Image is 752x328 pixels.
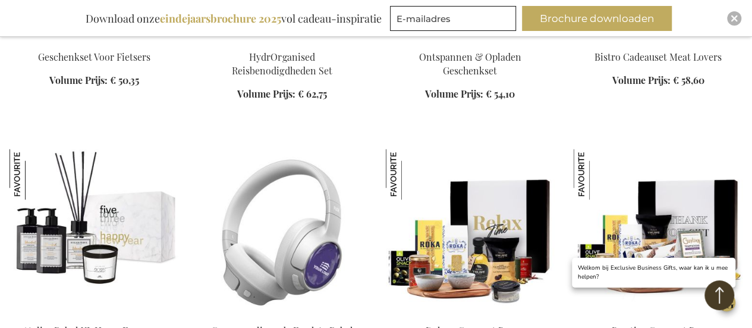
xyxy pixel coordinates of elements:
[425,88,483,100] span: Volume Prijs:
[298,88,327,100] span: € 62,75
[197,36,366,47] a: HydrOrganised Travel Essentials Set
[237,88,295,100] span: Volume Prijs:
[197,310,366,321] a: Personalised Fresh 'n Rebel Clam Fuse Headphone - Ice Grey
[672,74,704,86] span: € 58,60
[232,51,332,77] a: HydrOrganised Reisbenodigdheden Set
[160,11,281,26] b: eindejaarsbrochure 2025
[390,6,516,31] input: E-mailadres
[486,88,515,100] span: € 54,10
[49,74,108,86] span: Volume Prijs:
[574,149,742,315] img: Prestige Gourmet Box
[594,51,722,63] a: Bistro Cadeauset Meat Lovers
[386,149,436,199] img: Deluxe Gourmet Box
[10,149,178,315] img: Atelier Rebul XL Home Fragrance Box
[38,51,150,63] a: Geschenkset Voor Fietsers
[612,74,670,86] span: Volume Prijs:
[612,74,704,88] a: Volume Prijs: € 58,60
[10,310,178,321] a: Atelier Rebul XL Home Fragrance Box Atelier Rebul XL Home Fragrance Box
[237,88,327,101] a: Volume Prijs: € 62,75
[574,310,742,321] a: Prestige Gourmet Box Prestige Gourmet Box
[390,6,520,35] form: marketing offers and promotions
[522,6,672,31] button: Brochure downloaden
[386,310,555,321] a: ARCA-20055 Deluxe Gourmet Box
[197,149,366,315] img: Personalised Fresh 'n Rebel Clam Fuse Headphone - Ice Grey
[80,6,387,31] div: Download onze vol cadeau-inspiratie
[574,36,742,47] a: Bistro Cadeauset Meat Lovers
[110,74,139,86] span: € 50,35
[386,149,555,315] img: ARCA-20055
[10,36,178,47] a: Cyclist's Gift Set
[386,36,555,47] a: Relax & Recharge Gift Set
[10,149,60,199] img: Atelier Rebul XL Home Fragrance Box
[49,74,139,88] a: Volume Prijs: € 50,35
[727,11,741,26] div: Close
[419,51,521,77] a: Ontspannen & Opladen Geschenkset
[731,15,738,22] img: Close
[425,88,515,101] a: Volume Prijs: € 54,10
[574,149,624,199] img: Prestige Gourmet Box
